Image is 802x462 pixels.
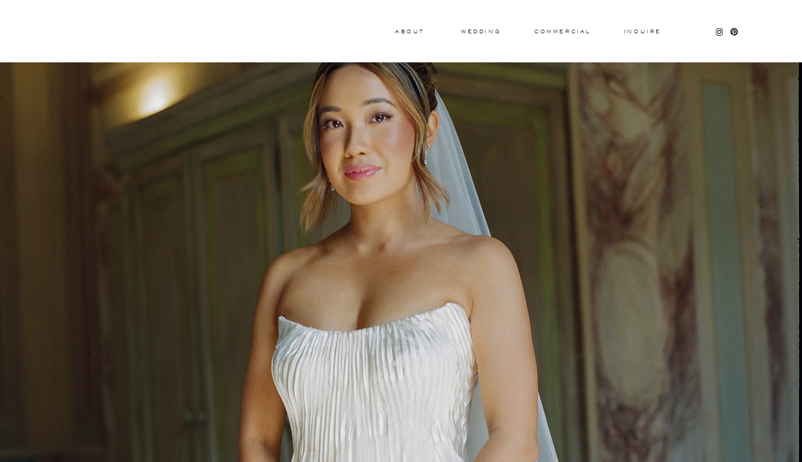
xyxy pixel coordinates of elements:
a: Inquire [623,29,662,35]
a: About [395,29,422,33]
a: wedding [461,29,500,33]
a: commercial [534,29,590,34]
